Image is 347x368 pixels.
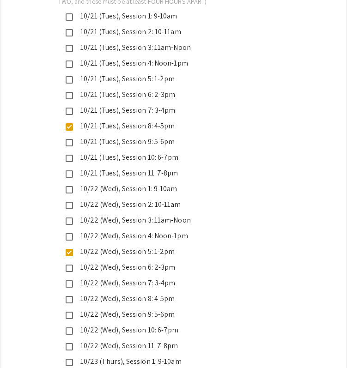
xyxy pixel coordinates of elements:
div: 10/22 (Wed), Session 5: 1-2pm [73,246,267,257]
div: 10/22 (Wed), Session 11: 7-8pm [73,340,267,351]
div: 10/21 (Tues), Session 1: 9-10am [73,11,267,22]
div: 10/21 (Tues), Session 8: 4-5pm [73,121,267,132]
iframe: Chat [7,326,39,361]
div: 10/21 (Tues), Session 7: 3-4pm [73,105,267,116]
div: 10/22 (Wed), Session 4: Noon-1pm [73,230,267,241]
div: 10/22 (Wed), Session 10: 6-7pm [73,325,267,336]
div: 10/22 (Wed), Session 7: 3-4pm [73,278,267,289]
div: 10/21 (Tues), Session 5: 1-2pm [73,73,267,84]
div: 10/22 (Wed), Session 6: 2-3pm [73,262,267,273]
div: 10/22 (Wed), Session 1: 9-10am [73,183,267,194]
div: 10/21 (Tues), Session 3: 11am-Noon [73,42,267,53]
div: 10/21 (Tues), Session 9: 5-6pm [73,136,267,147]
div: 10/21 (Tues), Session 4: Noon-1pm [73,58,267,69]
div: 10/21 (Tues), Session 2: 10-11am [73,26,267,37]
div: 10/22 (Wed), Session 2: 10-11am [73,199,267,210]
div: 10/22 (Wed), Session 3: 11am-Noon [73,215,267,226]
div: 10/21 (Tues), Session 11: 7-8pm [73,168,267,179]
div: 10/21 (Tues), Session 6: 2-3pm [73,89,267,100]
div: 10/21 (Tues), Session 10: 6-7pm [73,152,267,163]
div: 10/23 (Thurs), Session 1: 9-10am [73,356,267,367]
div: 10/22 (Wed), Session 8: 4-5pm [73,293,267,304]
div: 10/22 (Wed), Session 9: 5-6pm [73,309,267,320]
